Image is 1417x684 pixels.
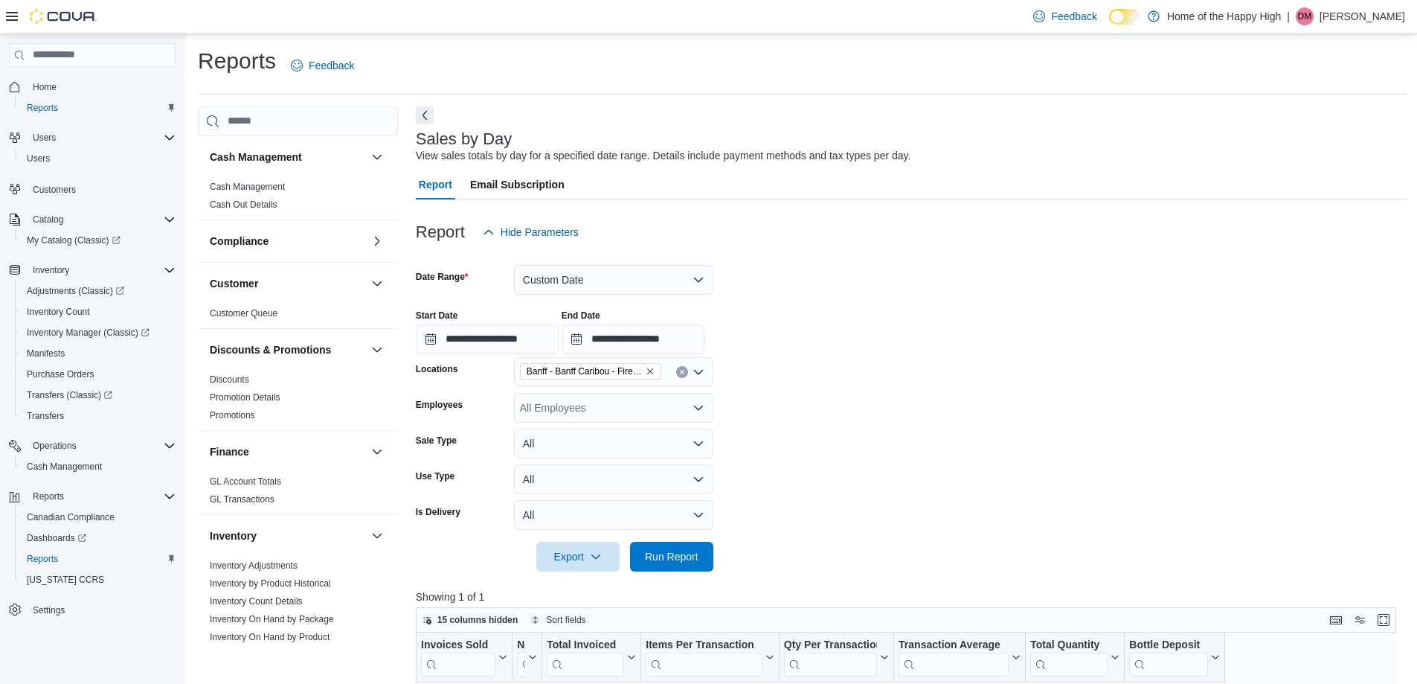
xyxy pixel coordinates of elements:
[1327,611,1345,629] button: Keyboard shortcuts
[21,508,176,526] span: Canadian Compliance
[21,324,176,342] span: Inventory Manager (Classic)
[15,569,181,590] button: [US_STATE] CCRS
[210,493,274,505] span: GL Transactions
[1051,9,1096,24] span: Feedback
[27,437,83,455] button: Operations
[21,508,121,526] a: Canadian Compliance
[27,511,115,523] span: Canadian Compliance
[27,410,64,422] span: Transfers
[693,402,704,414] button: Open list of options
[416,325,559,354] input: Press the down key to open a popover containing a calendar.
[646,639,762,653] div: Items Per Transaction
[416,223,465,241] h3: Report
[210,199,277,210] a: Cash Out Details
[210,392,280,403] a: Promotion Details
[520,363,661,380] span: Banff - Banff Caribou - Fire & Flower
[198,304,398,328] div: Customer
[368,341,386,359] button: Discounts & Promotions
[3,178,181,199] button: Customers
[210,410,255,421] a: Promotions
[1167,7,1281,25] p: Home of the Happy High
[1296,7,1314,25] div: Devan Malloy
[784,639,889,677] button: Qty Per Transaction
[210,391,280,403] span: Promotion Details
[210,614,334,624] a: Inventory On Hand by Package
[15,98,181,118] button: Reports
[676,366,688,378] button: Clear input
[210,528,365,543] button: Inventory
[210,613,334,625] span: Inventory On Hand by Package
[210,374,249,385] a: Discounts
[33,184,76,196] span: Customers
[210,182,285,192] a: Cash Management
[198,371,398,430] div: Discounts & Promotions
[198,46,276,76] h1: Reports
[309,58,354,73] span: Feedback
[27,102,58,114] span: Reports
[210,234,365,249] button: Compliance
[368,443,386,461] button: Finance
[21,303,96,321] a: Inventory Count
[1298,7,1312,25] span: DM
[27,181,82,199] a: Customers
[210,374,249,386] span: Discounts
[27,574,104,586] span: [US_STATE] CCRS
[21,345,71,362] a: Manifests
[15,301,181,322] button: Inventory Count
[416,148,911,164] div: View sales totals by day for a specified date range. Details include payment methods and tax type...
[477,217,585,247] button: Hide Parameters
[27,327,150,339] span: Inventory Manager (Classic)
[15,549,181,569] button: Reports
[416,106,434,124] button: Next
[645,549,698,564] span: Run Report
[514,265,713,295] button: Custom Date
[3,260,181,281] button: Inventory
[416,271,469,283] label: Date Range
[15,230,181,251] a: My Catalog (Classic)
[210,596,303,607] a: Inventory Count Details
[9,70,176,659] nav: Complex example
[15,456,181,477] button: Cash Management
[416,435,457,447] label: Sale Type
[21,571,176,589] span: Washington CCRS
[3,209,181,230] button: Catalog
[210,560,298,572] span: Inventory Adjustments
[21,529,92,547] a: Dashboards
[210,342,365,357] button: Discounts & Promotions
[30,9,97,24] img: Cova
[3,76,181,98] button: Home
[21,365,176,383] span: Purchase Orders
[285,51,360,80] a: Feedback
[27,153,50,164] span: Users
[517,639,537,677] button: Net Sold
[27,368,94,380] span: Purchase Orders
[27,488,70,505] button: Reports
[501,225,579,240] span: Hide Parameters
[1351,611,1369,629] button: Display options
[210,494,274,505] a: GL Transactions
[21,231,126,249] a: My Catalog (Classic)
[3,127,181,148] button: Users
[3,599,181,621] button: Settings
[21,324,155,342] a: Inventory Manager (Classic)
[21,386,118,404] a: Transfers (Classic)
[784,639,877,677] div: Qty Per Transaction
[27,461,102,473] span: Cash Management
[27,348,65,359] span: Manifests
[1109,9,1140,25] input: Dark Mode
[630,542,713,572] button: Run Report
[210,476,281,488] span: GL Account Totals
[27,234,121,246] span: My Catalog (Classic)
[368,232,386,250] button: Compliance
[15,343,181,364] button: Manifests
[437,614,518,626] span: 15 columns hidden
[527,364,643,379] span: Banff - Banff Caribou - Fire & Flower
[646,639,762,677] div: Items Per Transaction
[27,129,62,147] button: Users
[514,464,713,494] button: All
[562,325,704,354] input: Press the down key to open a popover containing a calendar.
[1129,639,1208,653] div: Bottle Deposit
[21,150,176,167] span: Users
[15,148,181,169] button: Users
